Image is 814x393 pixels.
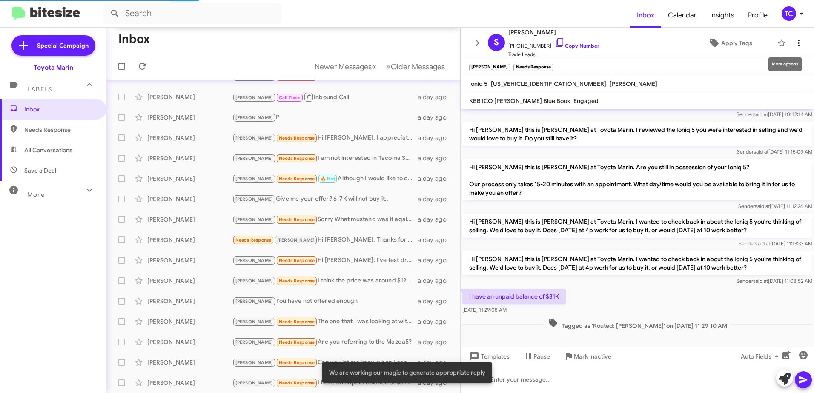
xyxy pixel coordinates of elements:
a: Special Campaign [11,35,95,56]
span: [PERSON_NAME] [235,360,273,365]
span: Needs Response [279,339,315,345]
div: a day ago [418,134,453,142]
div: [PERSON_NAME] [147,338,232,346]
span: Profile [741,3,774,28]
div: P [232,113,418,122]
span: Labels [27,85,52,93]
span: Needs Response [279,380,315,386]
div: [PERSON_NAME] [147,93,232,101]
span: said at [754,148,768,155]
div: More options [768,57,802,71]
p: Hi [PERSON_NAME] this is [PERSON_NAME] at Toyota Marin. I wanted to check back in about the Ioniq... [462,214,812,238]
span: Tagged as 'Routed: [PERSON_NAME]' on [DATE] 11:29:10 AM [545,318,731,330]
span: Engaged [573,97,599,105]
span: [PERSON_NAME] [235,156,273,161]
span: Needs Response [279,360,315,365]
span: Older Messages [391,62,445,71]
div: a day ago [418,195,453,203]
span: [PERSON_NAME] [610,80,657,88]
a: Copy Number [555,43,599,49]
span: [PERSON_NAME] [235,95,273,100]
div: The one that I was looking at with [PERSON_NAME] is just a little bit too expensive. Follow up wi... [232,317,418,327]
div: Hi [PERSON_NAME]. Thanks for reaching out to me. I was able to find model and color I wanted in [... [232,235,418,245]
div: a day ago [418,256,453,265]
span: [PERSON_NAME] [508,27,599,37]
span: Templates [467,349,510,364]
button: TC [774,6,805,21]
span: Needs Response [279,156,315,161]
span: Pause [533,349,550,364]
span: Newer Messages [315,62,372,71]
span: [PERSON_NAME] [235,217,273,222]
button: Auto Fields [734,349,788,364]
span: Call Them [279,95,301,100]
span: [PERSON_NAME] [235,319,273,325]
button: Pause [516,349,557,364]
button: Mark Inactive [557,349,618,364]
div: Are you referring to the Mazda5? [232,337,418,347]
div: I am not interested in Tacoma SR5, which is the car that you offered me in your last message. I n... [232,154,418,163]
span: [PHONE_NUMBER] [508,37,599,50]
div: a day ago [418,317,453,326]
div: [PERSON_NAME] [147,113,232,122]
span: Auto Fields [741,349,782,364]
div: [PERSON_NAME] [147,256,232,265]
span: Needs Response [235,237,272,243]
div: [PERSON_NAME] [147,154,232,162]
div: Hi [PERSON_NAME], I appreciate all your time and help so far. I’ve received a final out-the-door ... [232,133,418,143]
div: Sorry What mustang was it again ? [232,215,418,225]
button: Apply Tags [687,35,773,51]
div: a day ago [418,113,453,122]
div: I have an unpaid balance of $31K [232,378,418,388]
span: Mark Inactive [574,349,611,364]
div: a day ago [418,338,453,346]
div: TC [782,6,796,21]
div: [PERSON_NAME] [147,276,232,285]
a: Inbox [630,3,661,28]
p: Hi [PERSON_NAME] this is [PERSON_NAME] at Toyota Marin. I reviewed the Ioniq 5 you were intereste... [462,122,812,146]
span: » [386,61,391,72]
input: Search [103,3,282,24]
div: Hi [PERSON_NAME], I've test drove a LandCruiser and it's fantastic. I'm not in the market current... [232,256,418,265]
div: [PERSON_NAME] [147,134,232,142]
span: Needs Response [279,217,315,222]
div: a day ago [418,174,453,183]
div: [PERSON_NAME] [147,215,232,224]
span: Sender [DATE] 11:15:09 AM [737,148,812,155]
span: Save a Deal [24,166,56,175]
div: a day ago [418,215,453,224]
div: I think the price was around $12k, [PERSON_NAME] said it didn't matter when I bought the car. Is ... [232,276,418,286]
span: said at [753,111,768,117]
span: [DATE] 11:29:08 AM [462,307,507,313]
span: Sender [DATE] 11:08:52 AM [737,278,812,284]
div: Although I would like to chat about it before then [232,174,418,184]
div: [PERSON_NAME] [147,358,232,367]
div: Give me your offer? 6-7K will not buy it.. [232,194,418,204]
span: Needs Response [279,278,315,284]
span: Trade Leads [508,50,599,59]
span: We are working our magic to generate appropriate reply [329,368,485,377]
span: [US_VEHICLE_IDENTIFICATION_NUMBER] [491,80,606,88]
div: a day ago [418,154,453,162]
span: Sender [DATE] 11:13:33 AM [739,240,812,247]
div: Inbound Call [232,92,418,103]
span: S [494,36,499,49]
span: Needs Response [279,176,315,182]
a: Calendar [661,3,703,28]
div: You have not offered enough [232,296,418,306]
span: Apply Tags [721,35,752,51]
span: 🔥 Hot [321,176,335,182]
span: Sender [DATE] 10:42:14 AM [737,111,812,117]
div: a day ago [418,236,453,244]
span: [PERSON_NAME] [277,237,315,243]
span: [PERSON_NAME] [235,278,273,284]
div: a day ago [418,276,453,285]
div: Toyota Marin [34,63,73,72]
div: [PERSON_NAME] [147,379,232,387]
span: Needs Response [279,258,315,263]
span: Needs Response [279,135,315,141]
small: Needs Response [513,64,553,71]
button: Previous [310,58,381,75]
